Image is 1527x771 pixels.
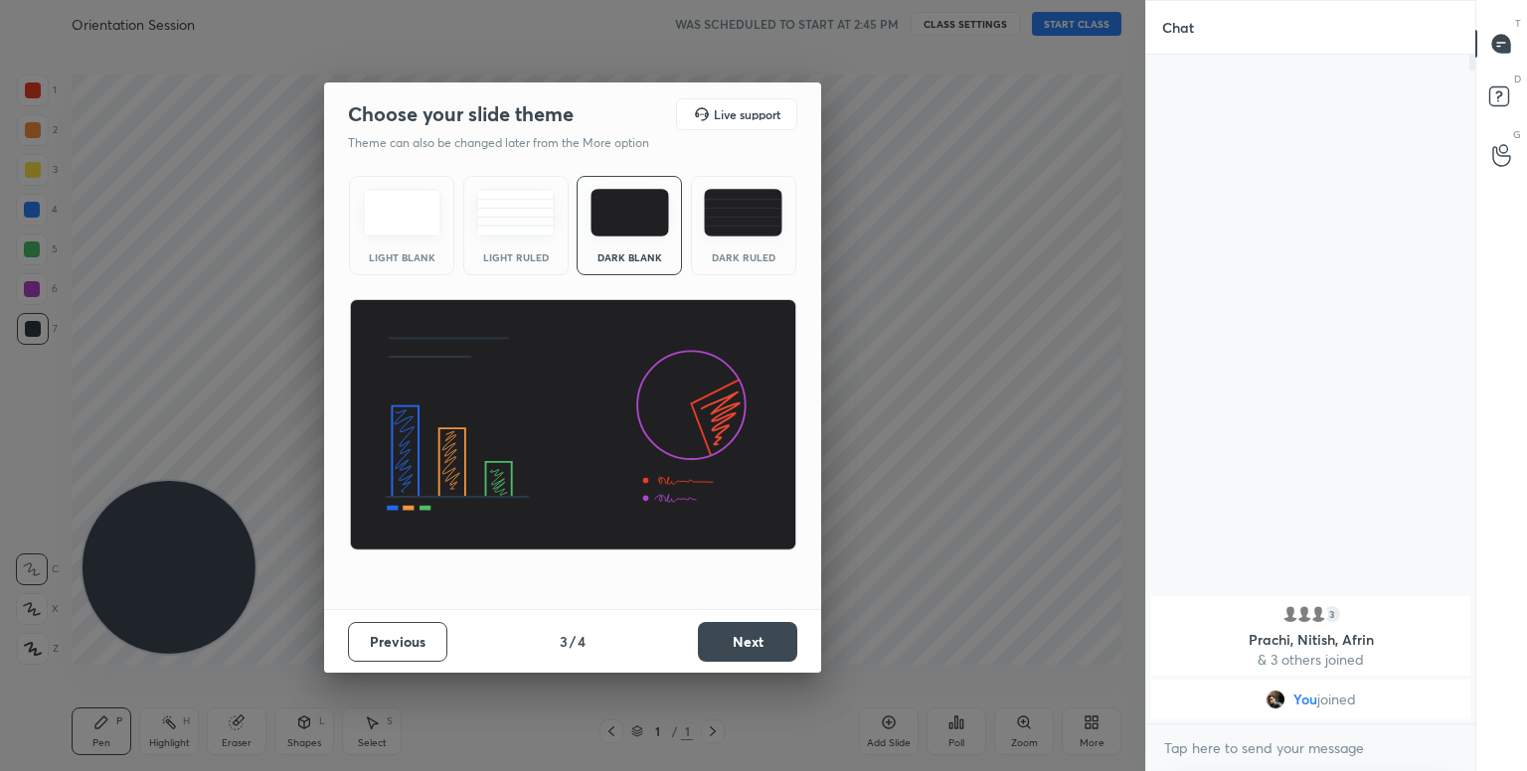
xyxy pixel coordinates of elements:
img: darkRuledTheme.de295e13.svg [704,189,782,236]
img: darkTheme.f0cc69e5.svg [591,189,669,236]
p: D [1514,72,1521,86]
img: lightRuledTheme.5fabf969.svg [476,189,555,236]
p: & 3 others joined [1163,652,1458,668]
img: default.png [1294,604,1314,624]
p: G [1513,127,1521,142]
div: Dark Ruled [704,252,783,262]
div: Light Blank [362,252,441,262]
img: default.png [1308,604,1328,624]
img: default.png [1280,604,1300,624]
img: lightTheme.e5ed3b09.svg [363,189,441,236]
p: Theme can also be changed later from the More option [348,134,670,152]
div: grid [1146,592,1475,723]
button: Next [698,622,797,662]
button: Previous [348,622,447,662]
h2: Choose your slide theme [348,101,574,127]
p: Chat [1146,1,1210,54]
h5: Live support [714,108,780,120]
img: darkThemeBanner.d06ce4a2.svg [349,299,797,551]
h4: 3 [560,631,568,652]
h4: 4 [578,631,586,652]
div: 3 [1322,604,1342,624]
span: joined [1317,692,1356,707]
p: Prachi, Nitish, Afrin [1163,632,1458,648]
div: Light Ruled [476,252,556,262]
img: a32ffa1e50e8473990e767c0591ae111.jpg [1266,690,1285,709]
span: You [1293,692,1317,707]
h4: / [570,631,576,652]
div: Dark Blank [590,252,669,262]
p: T [1515,16,1521,31]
